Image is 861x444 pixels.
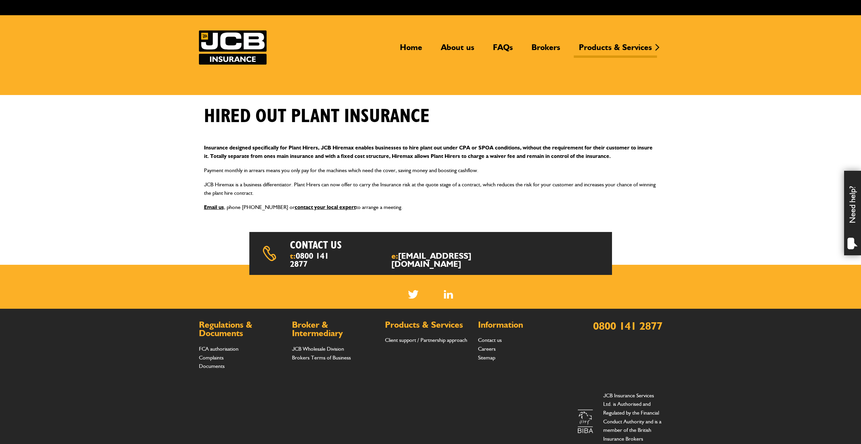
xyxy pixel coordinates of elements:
[199,363,225,369] a: Documents
[292,321,378,338] h2: Broker & Intermediary
[593,319,662,332] a: 0800 141 2877
[574,42,657,58] a: Products & Services
[199,30,267,65] img: JCB Insurance Services logo
[292,346,344,352] a: JCB Wholesale Division
[478,346,496,352] a: Careers
[292,354,351,361] a: Brokers Terms of Business
[385,321,471,329] h2: Products & Services
[391,252,505,268] span: e:
[488,42,518,58] a: FAQs
[204,166,657,175] p: Payment monthly in arrears means you only pay for the machines which need the cover, saving money...
[199,354,224,361] a: Complaints
[290,252,335,268] span: t:
[290,251,329,269] a: 0800 141 2877
[204,204,224,210] a: Email us
[204,143,657,161] p: Insurance designed specifically for Plant Hirers, JCB Hiremax enables businesses to hire plant ou...
[526,42,565,58] a: Brokers
[204,203,657,212] p: , phone [PHONE_NUMBER] or to arrange a meeting.
[844,171,861,255] div: Need help?
[444,290,453,299] a: LinkedIn
[295,204,356,210] a: contact your local expert
[478,321,564,329] h2: Information
[204,105,430,128] h1: Hired out plant insurance
[199,346,239,352] a: FCA authorisation
[385,337,467,343] a: Client support / Partnership approach
[391,251,471,269] a: [EMAIL_ADDRESS][DOMAIN_NAME]
[199,321,285,338] h2: Regulations & Documents
[395,42,427,58] a: Home
[478,337,502,343] a: Contact us
[436,42,479,58] a: About us
[199,30,267,65] a: JCB Insurance Services
[290,239,449,252] h2: Contact us
[478,354,495,361] a: Sitemap
[204,180,657,197] p: JCB Hiremax is a business differentiator. Plant Hirers can now offer to carry the Insurance risk ...
[408,290,418,299] img: Twitter
[444,290,453,299] img: Linked In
